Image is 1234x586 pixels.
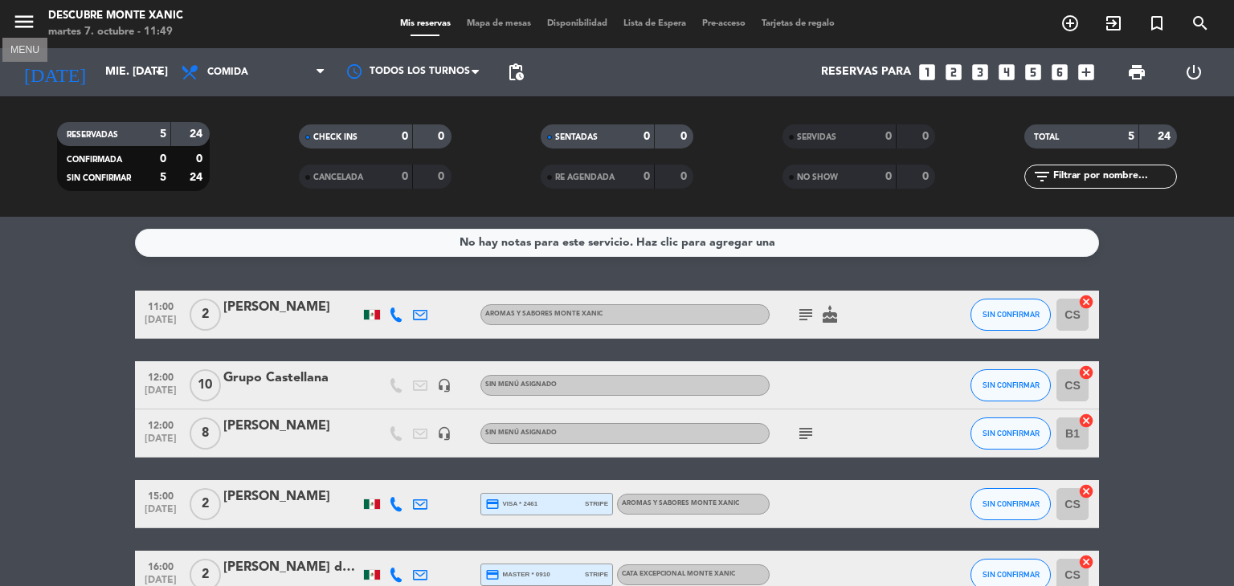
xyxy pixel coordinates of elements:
[141,486,181,504] span: 15:00
[67,156,122,164] span: CONFIRMADA
[1060,14,1080,33] i: add_circle_outline
[796,424,815,443] i: subject
[1184,63,1203,82] i: power_settings_new
[615,19,694,28] span: Lista de Espera
[141,315,181,333] span: [DATE]
[460,234,775,252] div: No hay notas para este servicio. Haz clic para agregar una
[141,385,181,404] span: [DATE]
[797,173,838,181] span: NO SHOW
[622,500,739,507] span: Aromas y Sabores Monte Xanic
[313,133,358,141] span: CHECK INS
[160,172,166,183] strong: 5
[67,174,131,182] span: SIN CONFIRMAR
[485,568,500,582] i: credit_card
[922,131,932,142] strong: 0
[1092,10,1135,37] span: WALK IN
[970,417,1051,450] button: SIN CONFIRMAR
[141,415,181,433] span: 12:00
[402,171,408,182] strong: 0
[437,426,452,441] i: headset_mic
[223,486,360,507] div: [PERSON_NAME]
[1034,133,1059,141] span: TOTAL
[555,133,598,141] span: SENTADAS
[313,173,363,181] span: CANCELADA
[622,571,735,577] span: Cata Excepcional Monte Xanic
[922,171,932,182] strong: 0
[885,131,892,142] strong: 0
[970,488,1051,520] button: SIN CONFIRMAR
[12,10,36,34] i: menu
[1128,131,1134,142] strong: 5
[970,299,1051,331] button: SIN CONFIRMAR
[141,296,181,315] span: 11:00
[12,55,97,90] i: [DATE]
[190,299,221,331] span: 2
[459,19,539,28] span: Mapa de mesas
[141,433,181,452] span: [DATE]
[48,24,183,40] div: martes 7. octubre - 11:49
[402,131,408,142] strong: 0
[917,62,938,83] i: looks_one
[160,128,166,140] strong: 5
[943,62,964,83] i: looks_two
[1191,14,1210,33] i: search
[141,367,181,385] span: 12:00
[190,369,221,401] span: 10
[12,10,36,39] button: menu
[821,66,911,79] span: Reservas para
[996,62,1017,83] i: looks_4
[437,378,452,393] i: headset_mic
[1049,62,1070,83] i: looks_6
[223,368,360,389] div: Grupo Castellana
[983,429,1040,437] span: SIN CONFIRMAR
[190,417,221,450] span: 8
[485,568,550,582] span: master * 0910
[485,311,603,317] span: Aromas y Sabores Monte Xanic
[485,497,500,511] i: credit_card
[644,131,650,142] strong: 0
[223,416,360,437] div: [PERSON_NAME]
[970,369,1051,401] button: SIN CONFIRMAR
[1158,131,1174,142] strong: 24
[67,131,118,139] span: RESERVADAS
[48,8,183,24] div: Descubre Monte Xanic
[1135,10,1179,37] span: Reserva especial
[1052,168,1176,185] input: Filtrar por nombre...
[438,171,447,182] strong: 0
[1078,483,1094,499] i: cancel
[970,62,991,83] i: looks_3
[885,171,892,182] strong: 0
[555,173,615,181] span: RE AGENDADA
[820,305,840,324] i: cake
[485,429,557,436] span: Sin menú asignado
[190,488,221,520] span: 2
[585,499,608,509] span: stripe
[680,171,690,182] strong: 0
[1023,62,1044,83] i: looks_5
[694,19,754,28] span: Pre-acceso
[160,153,166,165] strong: 0
[485,381,557,388] span: Sin menú asignado
[1032,167,1052,186] i: filter_list
[1078,364,1094,380] i: cancel
[190,128,206,140] strong: 24
[223,297,360,318] div: [PERSON_NAME]
[1078,294,1094,310] i: cancel
[196,153,206,165] strong: 0
[797,133,836,141] span: SERVIDAS
[1076,62,1097,83] i: add_box
[983,310,1040,319] span: SIN CONFIRMAR
[2,42,47,56] div: MENU
[1078,413,1094,429] i: cancel
[1127,63,1146,82] span: print
[207,67,248,78] span: Comida
[983,570,1040,579] span: SIN CONFIRMAR
[796,305,815,324] i: subject
[506,63,525,82] span: pending_actions
[539,19,615,28] span: Disponibilidad
[680,131,690,142] strong: 0
[983,499,1040,508] span: SIN CONFIRMAR
[141,556,181,575] span: 16:00
[983,380,1040,389] span: SIN CONFIRMAR
[149,63,169,82] i: arrow_drop_down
